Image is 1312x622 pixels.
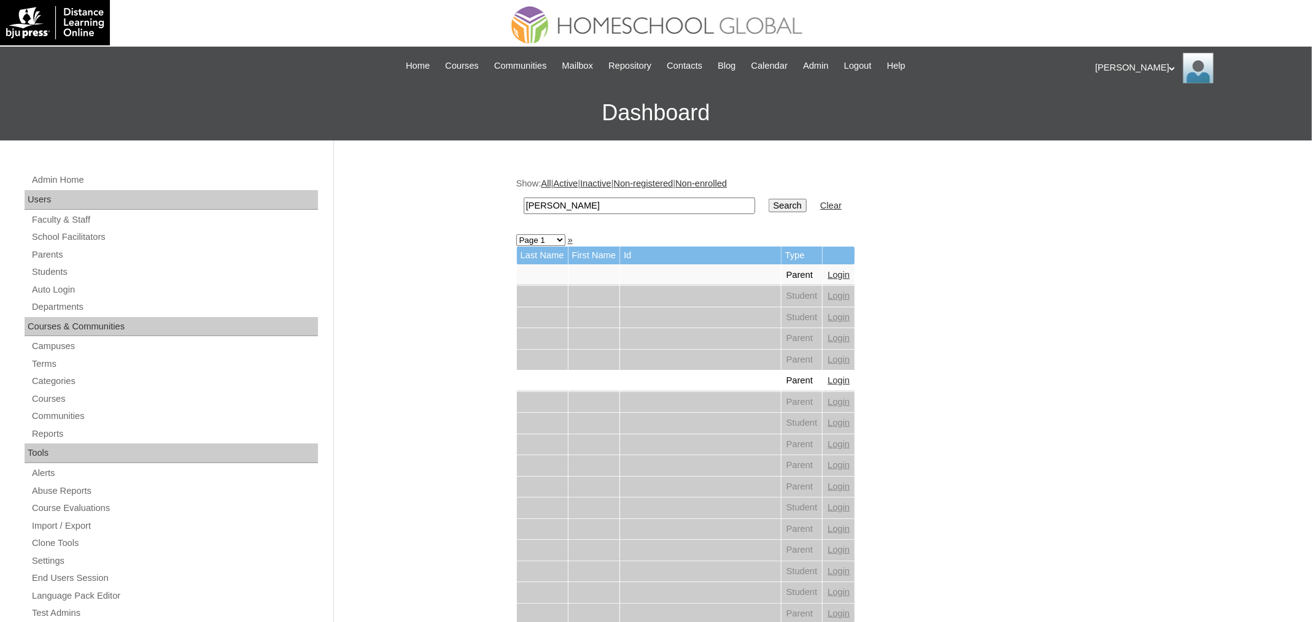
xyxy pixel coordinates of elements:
[782,413,823,434] td: Student
[797,59,835,73] a: Admin
[569,247,620,264] td: First Name
[488,59,553,73] a: Communities
[745,59,794,73] a: Calendar
[553,179,578,188] a: Active
[580,179,611,188] a: Inactive
[782,455,823,476] td: Parent
[782,434,823,455] td: Parent
[828,439,850,449] a: Login
[25,190,318,210] div: Users
[31,212,318,228] a: Faculty & Staff
[31,426,318,442] a: Reports
[620,247,781,264] td: Id
[31,264,318,280] a: Students
[541,179,551,188] a: All
[782,561,823,582] td: Student
[782,392,823,413] td: Parent
[667,59,702,73] span: Contacts
[828,397,850,407] a: Login
[562,59,594,73] span: Mailbox
[828,566,850,576] a: Login
[31,374,318,389] a: Categories
[568,235,573,245] a: »
[31,172,318,188] a: Admin Home
[838,59,878,73] a: Logout
[828,502,850,512] a: Login
[782,497,823,518] td: Student
[25,317,318,337] div: Courses & Communities
[782,307,823,328] td: Student
[751,59,788,73] span: Calendar
[828,333,850,343] a: Login
[614,179,673,188] a: Non-registered
[782,265,823,286] td: Parent
[6,85,1306,140] h3: Dashboard
[516,177,1124,221] div: Show: | | | |
[602,59,658,73] a: Repository
[782,371,823,391] td: Parent
[782,247,823,264] td: Type
[31,605,318,621] a: Test Admins
[828,375,850,385] a: Login
[820,201,842,210] a: Clear
[31,553,318,569] a: Settings
[31,466,318,481] a: Alerts
[782,286,823,307] td: Student
[31,229,318,245] a: School Facilitators
[31,518,318,534] a: Import / Export
[718,59,736,73] span: Blog
[31,570,318,586] a: End Users Session
[828,355,850,364] a: Login
[6,6,104,39] img: logo-white.png
[782,350,823,371] td: Parent
[828,460,850,470] a: Login
[803,59,829,73] span: Admin
[828,270,850,280] a: Login
[828,418,850,428] a: Login
[828,291,850,301] a: Login
[782,519,823,540] td: Parent
[556,59,600,73] a: Mailbox
[828,545,850,555] a: Login
[782,328,823,349] td: Parent
[782,477,823,497] td: Parent
[828,524,850,534] a: Login
[31,282,318,298] a: Auto Login
[400,59,436,73] a: Home
[31,536,318,551] a: Clone Tools
[828,609,850,618] a: Login
[828,482,850,491] a: Login
[25,443,318,463] div: Tools
[517,247,568,264] td: Last Name
[887,59,906,73] span: Help
[31,356,318,372] a: Terms
[31,588,318,604] a: Language Pack Editor
[675,179,727,188] a: Non-enrolled
[712,59,742,73] a: Blog
[406,59,430,73] span: Home
[782,540,823,561] td: Parent
[828,587,850,597] a: Login
[661,59,708,73] a: Contacts
[1183,53,1214,83] img: Ariane Ebuen
[844,59,872,73] span: Logout
[494,59,547,73] span: Communities
[445,59,479,73] span: Courses
[31,299,318,315] a: Departments
[439,59,485,73] a: Courses
[828,312,850,322] a: Login
[608,59,651,73] span: Repository
[31,501,318,516] a: Course Evaluations
[881,59,912,73] a: Help
[31,409,318,424] a: Communities
[524,198,755,214] input: Search
[31,339,318,354] a: Campuses
[769,199,807,212] input: Search
[1095,53,1300,83] div: [PERSON_NAME]
[31,247,318,263] a: Parents
[782,582,823,603] td: Student
[31,391,318,407] a: Courses
[31,483,318,499] a: Abuse Reports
